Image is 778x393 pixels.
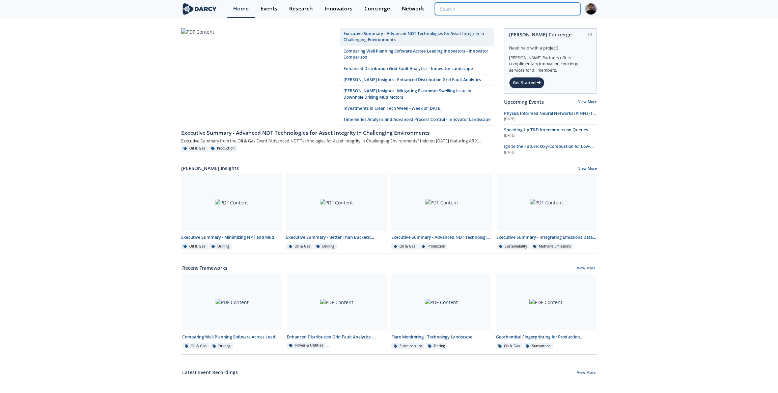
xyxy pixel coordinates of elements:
[391,343,424,349] div: Sustainability
[578,166,597,172] a: View More
[504,127,591,139] span: Speeding Up T&D Interconnection Queues with Enhanced Software Solutions
[578,99,597,104] a: View More
[181,137,494,145] div: Executive Summary from the Oil & Gas Event "Advanced NDT Technologies for Asset Integrity in Chal...
[340,46,494,63] a: Comparing Well Planning Software Across Leading Innovators - Innovator Comparison
[504,110,596,122] span: Physics Informed Neural Networks (PINNs) to Accelerate Subsurface Scenario Analysis
[210,343,233,349] div: Drilling
[504,117,597,122] div: [DATE]
[340,28,494,46] a: Executive Summary - Advanced NDT Technologies for Asset Integrity in Challenging Environments
[496,343,523,349] div: Oil & Gas
[494,274,598,350] a: PDF Content Geochemical Fingerprinting for Production Allocation - Innovator Comparison Oil & Gas...
[287,342,326,349] div: Power & Utilities
[183,264,228,271] a: Recent Frameworks
[509,40,592,51] div: Need help with a project?
[577,266,596,272] a: View More
[504,133,597,138] div: [DATE]
[287,334,387,340] div: Enhanced Distribution Grid Fault Analytics - Innovator Landscape
[504,110,597,122] a: Physics Informed Neural Networks (PINNs) to Accelerate Subsurface Scenario Analysis [DATE]
[524,343,553,349] div: Subsurface
[497,243,530,250] div: Sustainability
[209,145,237,152] div: Production
[497,234,597,240] div: Executive Summary - Integrating Emissions Data for Compliance and Operational Action
[286,243,313,250] div: Oil & Gas
[391,243,418,250] div: Oil & Gas
[504,98,544,105] a: Upcoming Events
[183,343,209,349] div: Oil & Gas
[504,143,594,155] span: Ignite the Future: Oxy-Combustion for Low-Carbon Power
[504,127,597,138] a: Speeding Up T&D Interconnection Queues with Enhanced Software Solutions [DATE]
[181,234,282,240] div: Executive Summary - Minimizing NPT and Mud Costs with Automated Fluids Intelligence
[419,243,448,250] div: Production
[585,3,597,15] img: Profile
[233,6,249,11] div: Home
[260,6,277,11] div: Events
[391,334,491,340] div: Flare Monitoring - Technology Landscape
[496,334,596,340] div: Geochemical Fingerprinting for Production Allocation - Innovator Comparison
[435,3,580,15] input: Advanced Search
[577,370,596,376] a: View More
[588,33,592,36] img: information.svg
[509,51,592,73] div: [PERSON_NAME] Partners offers complimentary innovation concierge services for all members.
[181,3,218,15] img: logo-wide.svg
[750,366,771,386] iframe: chat widget
[181,129,494,137] div: Executive Summary - Advanced NDT Technologies for Asset Integrity in Challenging Environments
[364,6,390,11] div: Concierge
[531,243,574,250] div: Methane Emissions
[284,174,389,250] a: PDF Content Executive Summary - Better Than Buckets: Advancing Hole Cleaning with Automated Cutti...
[183,334,282,340] div: Comparing Well Planning Software Across Leading Innovators - Innovator Comparison
[494,174,600,250] a: PDF Content Executive Summary - Integrating Emissions Data for Compliance and Operational Action ...
[181,145,208,152] div: Oil & Gas
[340,103,494,114] a: Investments in Clean Tech Week - Week of [DATE]
[209,243,232,250] div: Drilling
[340,74,494,86] a: [PERSON_NAME] Insights - Enhanced Distribution Grid Fault Analytics
[181,243,208,250] div: Oil & Gas
[284,274,389,350] a: PDF Content Enhanced Distribution Grid Fault Analytics - Innovator Landscape Power & Utilities
[180,274,285,350] a: PDF Content Comparing Well Planning Software Across Leading Innovators - Innovator Comparison Oil...
[289,6,313,11] div: Research
[509,77,545,89] div: Get Started
[504,143,597,155] a: Ignite the Future: Oxy-Combustion for Low-Carbon Power [DATE]
[286,234,387,240] div: Executive Summary - Better Than Buckets: Advancing Hole Cleaning with Automated Cuttings Monitoring
[340,86,494,103] a: [PERSON_NAME] Insights - Mitigating Elastomer Swelling Issue in Downhole Drilling Mud Motors
[504,150,597,155] div: [DATE]
[340,63,494,74] a: Enhanced Distribution Grid Fault Analytics - Innovator Landscape
[389,174,494,250] a: PDF Content Executive Summary - Advanced NDT Technologies for Asset Integrity in Challenging Envi...
[509,29,592,40] div: [PERSON_NAME] Concierge
[325,6,353,11] div: Innovators
[426,343,448,349] div: Flaring
[181,165,239,172] a: [PERSON_NAME] Insights
[183,369,238,376] a: Latest Event Recordings
[314,243,337,250] div: Drilling
[391,234,492,240] div: Executive Summary - Advanced NDT Technologies for Asset Integrity in Challenging Environments
[389,274,494,350] a: PDF Content Flare Monitoring - Technology Landscape Sustainability Flaring
[402,6,424,11] div: Network
[181,126,494,137] a: Executive Summary - Advanced NDT Technologies for Asset Integrity in Challenging Environments
[179,174,284,250] a: PDF Content Executive Summary - Minimizing NPT and Mud Costs with Automated Fluids Intelligence O...
[340,114,494,125] a: Time-Series Analysis and Advanced Process Control - Innovator Landscape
